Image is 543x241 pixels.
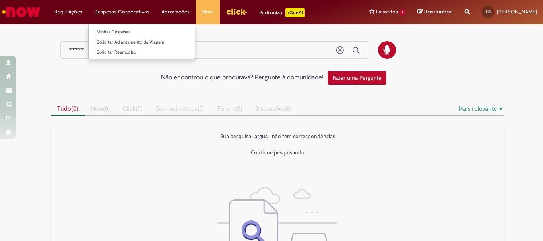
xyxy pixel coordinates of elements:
ul: Despesas Corporativas [88,24,195,59]
img: ServiceNow [1,4,42,20]
span: Rascunhos [424,8,453,15]
h2: Não encontrou o que procurava? Pergunte à comunidade! [161,74,324,81]
a: Solicitar Reembolso [89,48,195,57]
span: Aprovações [161,8,190,16]
p: +GenAi [285,8,305,17]
span: LS [486,9,491,14]
span: Favoritos [376,8,398,16]
span: [PERSON_NAME] [497,8,537,15]
div: Padroniza [259,8,305,17]
span: 1 [399,9,405,16]
button: Fazer uma Pergunta [328,71,386,85]
a: Solicitar Adiantamento de Viagem [89,38,195,47]
img: click_logo_yellow_360x200.png [226,6,247,17]
span: More [202,8,214,16]
span: Despesas Corporativas [94,8,149,16]
a: Minhas Despesas [89,28,195,37]
a: Rascunhos [417,8,453,16]
span: Requisições [54,8,82,16]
